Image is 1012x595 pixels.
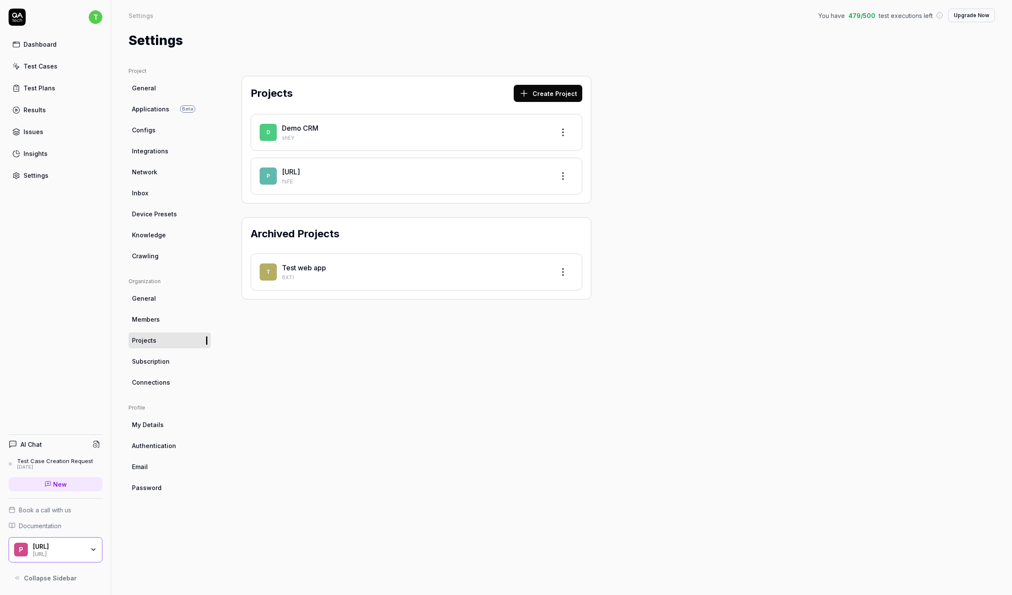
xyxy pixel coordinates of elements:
[132,126,156,135] span: Configs
[132,441,176,450] span: Authentication
[9,36,102,53] a: Dashboard
[129,404,211,412] div: Profile
[24,40,57,49] div: Dashboard
[129,31,183,50] h1: Settings
[9,123,102,140] a: Issues
[129,248,211,264] a: Crawling
[132,251,159,260] span: Crawling
[9,102,102,118] a: Results
[129,143,211,159] a: Integrations
[9,167,102,184] a: Settings
[89,9,102,26] button: t
[53,480,67,489] span: New
[129,353,211,369] a: Subscription
[9,569,102,586] button: Collapse Sidebar
[132,315,160,324] span: Members
[24,62,57,71] div: Test Cases
[282,178,548,185] p: fsFE
[129,332,211,348] a: Projects
[132,483,162,492] span: Password
[129,311,211,327] a: Members
[251,226,339,242] h2: Archived Projects
[33,550,84,557] div: [URL]
[129,290,211,306] a: General
[24,171,48,180] div: Settings
[24,84,55,93] div: Test Plans
[132,420,164,429] span: My Details
[129,417,211,433] a: My Details
[89,10,102,24] span: t
[879,11,933,20] span: test executions left
[9,457,102,470] a: Test Case Creation Request[DATE]
[9,521,102,530] a: Documentation
[132,147,168,155] span: Integrations
[24,105,46,114] div: Results
[132,167,157,176] span: Network
[9,477,102,491] a: New
[19,521,61,530] span: Documentation
[129,185,211,201] a: Inbox
[848,11,875,20] span: 479 / 500
[9,58,102,75] a: Test Cases
[818,11,845,20] span: You have
[129,459,211,475] a: Email
[14,543,28,556] span: P
[132,462,148,471] span: Email
[129,164,211,180] a: Network
[132,188,148,197] span: Inbox
[33,543,84,550] div: Postdocs.ai
[260,263,277,281] span: T
[948,9,995,22] button: Upgrade Now
[132,84,156,93] span: General
[129,101,211,117] a: ApplicationsBeta
[9,537,102,563] button: P[URL][URL]
[132,209,177,218] span: Device Presets
[514,85,582,102] button: Create Project
[17,457,93,464] div: Test Case Creation Request
[282,167,300,176] a: [URL]
[129,206,211,222] a: Device Presets
[132,378,170,387] span: Connections
[129,480,211,496] a: Password
[9,505,102,514] a: Book a call with us
[19,505,71,514] span: Book a call with us
[9,145,102,162] a: Insights
[129,227,211,243] a: Knowledge
[132,294,156,303] span: General
[129,67,211,75] div: Project
[24,574,77,583] span: Collapse Sidebar
[129,122,211,138] a: Configs
[129,438,211,454] a: Authentication
[282,134,548,142] p: shEY
[24,149,48,158] div: Insights
[9,80,102,96] a: Test Plans
[24,127,43,136] div: Issues
[180,105,195,113] span: Beta
[132,357,170,366] span: Subscription
[260,167,277,185] span: p
[129,80,211,96] a: General
[251,86,293,101] h2: Projects
[129,374,211,390] a: Connections
[260,124,277,141] span: D
[132,336,156,345] span: Projects
[21,440,42,449] h4: AI Chat
[129,11,153,20] div: Settings
[132,230,166,239] span: Knowledge
[282,124,318,132] a: Demo CRM
[17,464,93,470] div: [DATE]
[282,274,548,281] p: 6XTl
[132,105,169,114] span: Applications
[129,278,211,285] div: Organization
[282,263,548,273] div: Test web app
